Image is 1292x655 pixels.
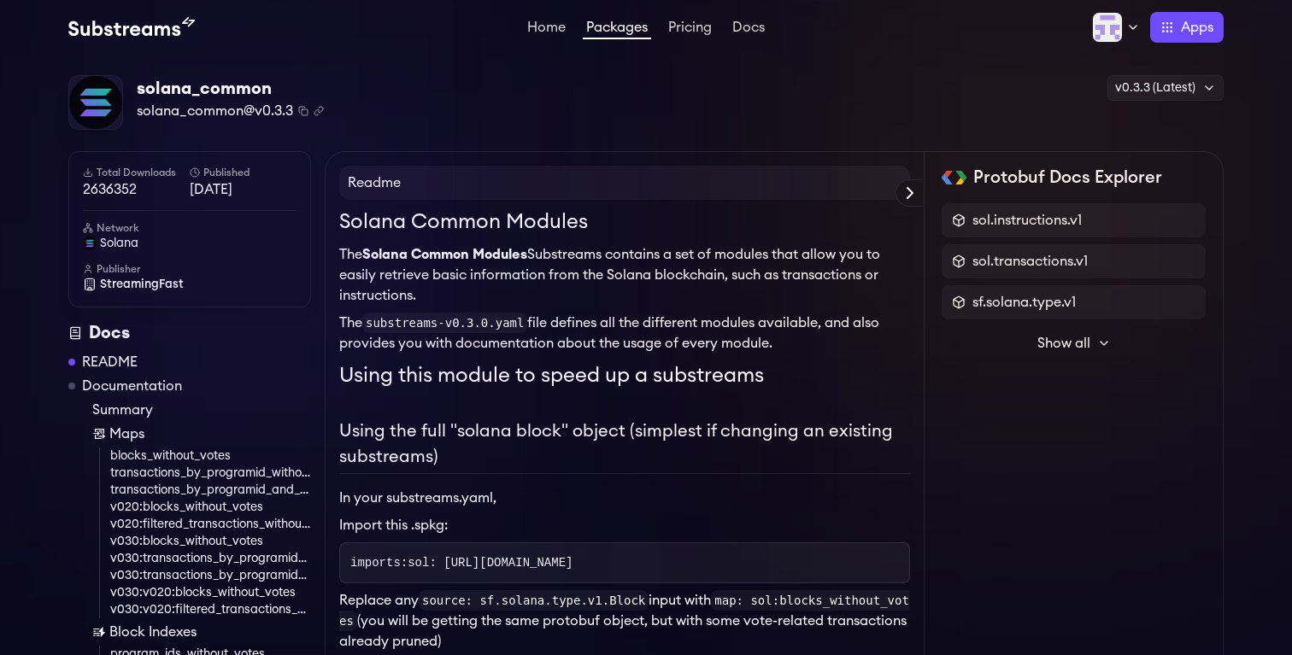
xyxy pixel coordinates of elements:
img: solana [83,237,97,250]
a: Block Indexes [92,622,311,642]
img: Protobuf [942,171,966,184]
img: Profile [1092,12,1123,43]
div: solana_common [137,77,324,101]
code: substreams-v0.3.0.yaml [362,313,527,333]
a: Documentation [82,376,182,396]
a: Home [524,20,569,38]
span: StreamingFast [100,276,184,293]
h4: Readme [339,166,910,200]
p: The file defines all the different modules available, and also provides you with documentation ab... [339,313,910,354]
a: transactions_by_programid_without_votes [110,465,311,482]
h6: Total Downloads [83,166,190,179]
img: Map icon [92,427,106,441]
div: Docs [68,321,311,345]
strong: Solana Common Modules [362,248,527,261]
span: sol.transactions.v1 [972,251,1088,272]
a: README [82,352,138,372]
a: Pricing [665,20,715,38]
a: v030:transactions_by_programid_without_votes [110,550,311,567]
code: source: sf.solana.type.v1.Block [419,590,649,611]
p: The Substreams contains a set of modules that allow you to easily retrieve basic information from... [339,244,910,306]
code: imports: sol: [URL][DOMAIN_NAME] [350,556,573,570]
span: solana_common@v0.3.3 [137,101,293,121]
a: v020:filtered_transactions_without_votes [110,516,311,533]
h2: Protobuf Docs Explorer [973,166,1162,190]
p: Replace any input with (you will be getting the same protobuf object, but with some vote-related ... [339,590,910,652]
a: transactions_by_programid_and_account_without_votes [110,482,311,499]
span: Apps [1181,17,1213,38]
span: solana [100,235,138,252]
span: Show all [1037,333,1090,354]
a: StreamingFast [83,276,297,293]
button: Show all [942,326,1206,360]
img: Package Logo [69,76,122,129]
h2: Using the full "solana block" object (simplest if changing an existing substreams) [339,418,910,474]
a: v030:blocks_without_votes [110,533,311,550]
a: v030:v020:blocks_without_votes [110,584,311,601]
h6: Published [190,166,297,179]
button: Copy package name and version [298,106,308,116]
li: Import this .spkg: [339,515,910,535]
a: Docs [729,20,768,38]
button: Copy .spkg link to clipboard [314,106,324,116]
img: Block Index icon [92,625,106,639]
a: solana [83,235,297,252]
h1: Using this module to speed up a substreams [339,360,910,391]
span: 2636352 [83,179,190,200]
a: Summary [92,400,311,420]
a: Maps [92,424,311,444]
a: v020:blocks_without_votes [110,499,311,516]
h6: Publisher [83,262,297,276]
a: v030:transactions_by_programid_and_account_without_votes [110,567,311,584]
a: blocks_without_votes [110,447,311,465]
span: sf.solana.type.v1 [972,292,1076,313]
div: v0.3.3 (Latest) [1107,75,1224,101]
a: Packages [583,20,651,39]
h1: Solana Common Modules [339,207,910,237]
p: In your substreams.yaml, [339,488,910,508]
span: sol.instructions.v1 [972,210,1082,231]
a: v030:v020:filtered_transactions_without_votes [110,601,311,618]
span: [DATE] [190,179,297,200]
code: map: sol:blocks_without_votes [339,590,909,631]
img: Substream's logo [68,17,195,38]
h6: Network [83,221,297,235]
